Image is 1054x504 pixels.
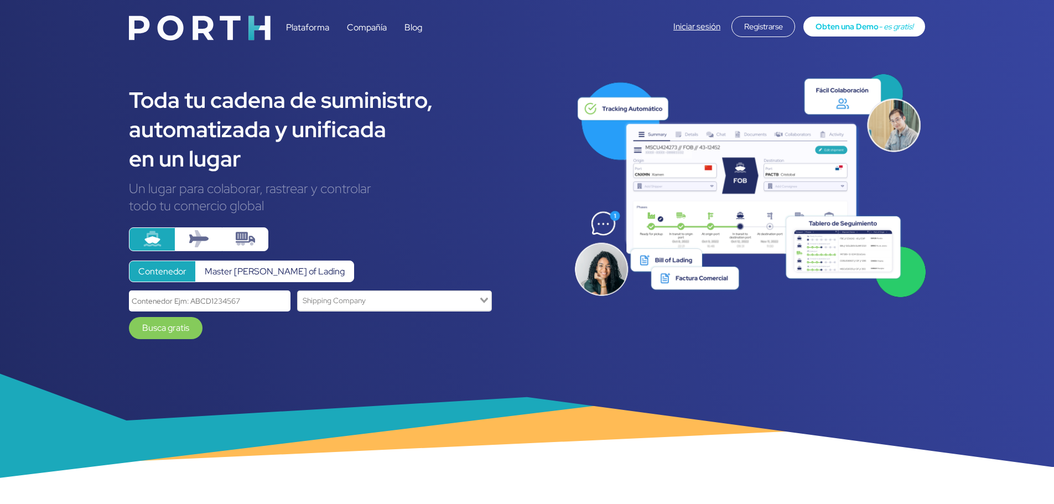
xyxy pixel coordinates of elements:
[236,229,255,248] img: truck-container.svg
[129,261,196,282] label: Contenedor
[129,85,557,115] div: Toda tu cadena de suministro,
[129,290,290,311] input: Contenedor Ejm: ABCD1234567
[879,21,913,32] span: - es gratis!
[286,22,329,33] a: Plataforma
[347,22,387,33] a: Compañía
[129,197,557,214] div: todo tu comercio global
[129,180,557,197] div: Un lugar para colaborar, rastrear y controlar
[731,20,795,32] a: Registrarse
[297,290,492,311] div: Search for option
[129,317,203,339] a: Busca gratis
[143,229,162,248] img: ship.svg
[816,21,879,32] span: Obten una Demo
[803,17,925,37] a: Obten una Demo- es gratis!
[299,293,477,308] input: Search for option
[189,229,209,248] img: plane.svg
[129,144,557,173] div: en un lugar
[195,261,354,282] label: Master [PERSON_NAME] of Lading
[404,22,422,33] a: Blog
[129,115,557,144] div: automatizada y unificada
[673,21,720,32] a: Iniciar sesión
[731,16,795,37] div: Registrarse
